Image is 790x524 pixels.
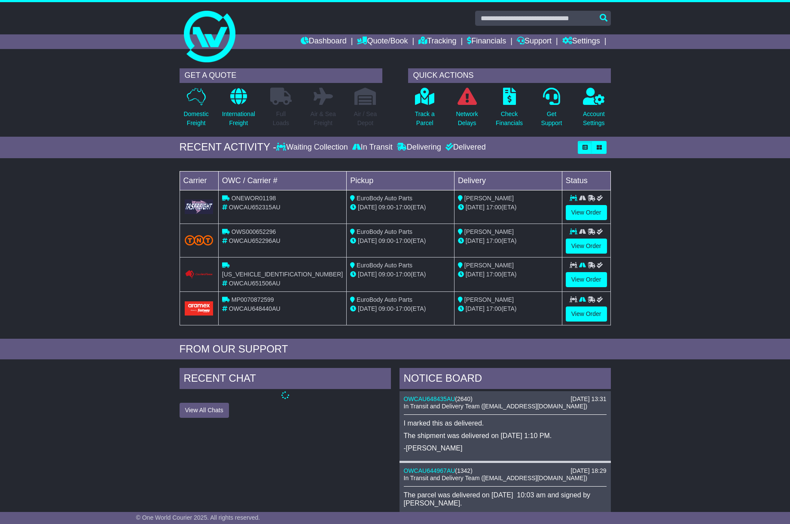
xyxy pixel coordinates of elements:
[404,467,455,474] a: OWCAU644967AU
[301,34,347,49] a: Dashboard
[467,34,506,49] a: Financials
[408,68,611,83] div: QUICK ACTIONS
[466,305,485,312] span: [DATE]
[350,236,451,245] div: - (ETA)
[583,110,605,128] p: Account Settings
[378,204,393,211] span: 09:00
[457,395,470,402] span: 2640
[562,34,600,49] a: Settings
[570,467,606,475] div: [DATE] 18:29
[562,171,610,190] td: Status
[358,305,377,312] span: [DATE]
[466,204,485,211] span: [DATE]
[350,270,451,279] div: - (ETA)
[180,368,391,391] div: RECENT CHAT
[418,34,456,49] a: Tracking
[136,514,260,521] span: © One World Courier 2025. All rights reserved.
[276,143,350,152] div: Waiting Collection
[466,237,485,244] span: [DATE]
[354,110,377,128] p: Air / Sea Depot
[496,110,523,128] p: Check Financials
[311,110,336,128] p: Air & Sea Freight
[404,467,607,475] div: ( )
[486,305,501,312] span: 17:00
[458,270,558,279] div: (ETA)
[404,395,455,402] a: OWCAU648435AU
[347,171,454,190] td: Pickup
[486,271,501,278] span: 17:00
[395,143,443,152] div: Delivering
[180,171,218,190] td: Carrier
[358,271,377,278] span: [DATE]
[540,87,562,132] a: GetSupport
[458,236,558,245] div: (ETA)
[350,304,451,313] div: - (ETA)
[183,110,208,128] p: Domestic Freight
[222,87,256,132] a: InternationalFreight
[404,475,588,481] span: In Transit and Delivery Team ([EMAIL_ADDRESS][DOMAIN_NAME])
[232,296,274,303] span: MP0070872599
[455,87,478,132] a: NetworkDelays
[357,228,412,235] span: EuroBody Auto Parts
[566,205,607,220] a: View Order
[229,204,281,211] span: OWCAU652315AU
[415,110,435,128] p: Track a Parcel
[222,271,343,278] span: [US_VEHICLE_IDENTIFICATION_NUMBER]
[464,195,514,202] span: [PERSON_NAME]
[464,228,514,235] span: [PERSON_NAME]
[456,110,478,128] p: Network Delays
[357,262,412,269] span: EuroBody Auto Parts
[464,262,514,269] span: [PERSON_NAME]
[400,368,611,391] div: NOTICE BOARD
[357,195,412,202] span: EuroBody Auto Parts
[583,87,605,132] a: AccountSettings
[517,34,552,49] a: Support
[404,419,607,427] p: I marked this as delivered.
[229,305,281,312] span: OWCAU648440AU
[229,237,281,244] span: OWCAU652296AU
[350,143,395,152] div: In Transit
[185,199,213,215] img: GetCarrierServiceLogo
[454,171,562,190] td: Delivery
[566,239,607,254] a: View Order
[357,296,412,303] span: EuroBody Auto Parts
[486,204,501,211] span: 17:00
[458,203,558,212] div: (ETA)
[404,444,607,452] p: -[PERSON_NAME]
[443,143,486,152] div: Delivered
[180,403,229,418] button: View All Chats
[270,110,292,128] p: Full Loads
[222,110,255,128] p: International Freight
[180,68,382,83] div: GET A QUOTE
[378,305,393,312] span: 09:00
[185,270,213,279] img: Couriers_Please.png
[404,432,607,440] p: The shipment was delivered on [DATE] 1:10 PM.
[396,204,411,211] span: 17:00
[232,195,276,202] span: ONEWOR01198
[183,87,209,132] a: DomesticFreight
[464,296,514,303] span: [PERSON_NAME]
[404,395,607,403] div: ( )
[415,87,435,132] a: Track aParcel
[570,395,606,403] div: [DATE] 13:31
[218,171,346,190] td: OWC / Carrier #
[541,110,562,128] p: Get Support
[378,237,393,244] span: 09:00
[396,305,411,312] span: 17:00
[396,271,411,278] span: 17:00
[458,304,558,313] div: (ETA)
[232,228,276,235] span: OWS000652296
[566,306,607,322] a: View Order
[350,203,451,212] div: - (ETA)
[229,280,281,287] span: OWCAU651506AU
[357,34,408,49] a: Quote/Book
[358,237,377,244] span: [DATE]
[495,87,523,132] a: CheckFinancials
[185,235,213,245] img: TNT_Domestic.png
[185,301,213,316] img: Aramex.png
[378,271,393,278] span: 09:00
[404,403,588,410] span: In Transit and Delivery Team ([EMAIL_ADDRESS][DOMAIN_NAME])
[180,343,611,355] div: FROM OUR SUPPORT
[566,272,607,287] a: View Order
[358,204,377,211] span: [DATE]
